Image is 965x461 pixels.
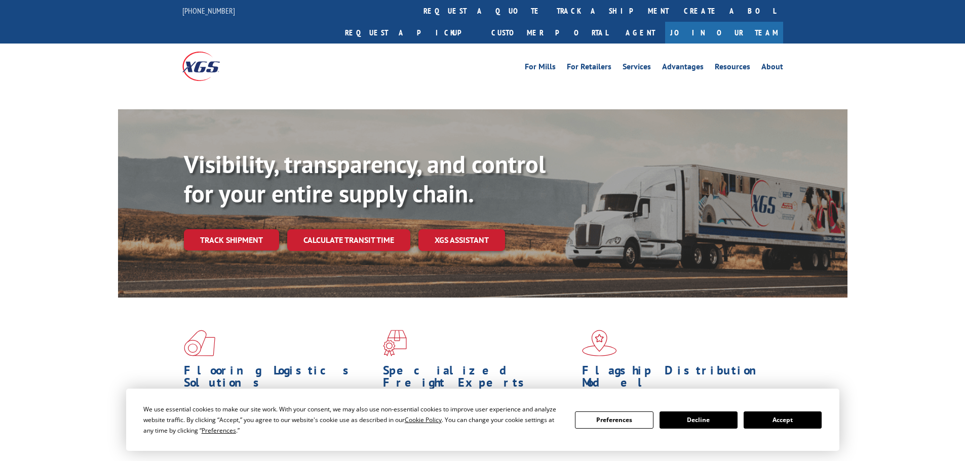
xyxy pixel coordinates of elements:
[383,364,574,394] h1: Specialized Freight Experts
[184,364,375,394] h1: Flooring Logistics Solutions
[383,330,407,356] img: xgs-icon-focused-on-flooring-red
[582,330,617,356] img: xgs-icon-flagship-distribution-model-red
[615,22,665,44] a: Agent
[126,389,839,451] div: Cookie Consent Prompt
[287,229,410,251] a: Calculate transit time
[665,22,783,44] a: Join Our Team
[418,229,505,251] a: XGS ASSISTANT
[623,63,651,74] a: Services
[567,63,611,74] a: For Retailers
[202,426,236,435] span: Preferences
[337,22,484,44] a: Request a pickup
[184,148,546,209] b: Visibility, transparency, and control for your entire supply chain.
[662,63,704,74] a: Advantages
[184,330,215,356] img: xgs-icon-total-supply-chain-intelligence-red
[405,415,442,424] span: Cookie Policy
[660,411,738,429] button: Decline
[575,411,653,429] button: Preferences
[484,22,615,44] a: Customer Portal
[582,364,774,394] h1: Flagship Distribution Model
[182,6,235,16] a: [PHONE_NUMBER]
[525,63,556,74] a: For Mills
[744,411,822,429] button: Accept
[184,229,279,250] a: Track shipment
[143,404,563,436] div: We use essential cookies to make our site work. With your consent, we may also use non-essential ...
[715,63,750,74] a: Resources
[761,63,783,74] a: About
